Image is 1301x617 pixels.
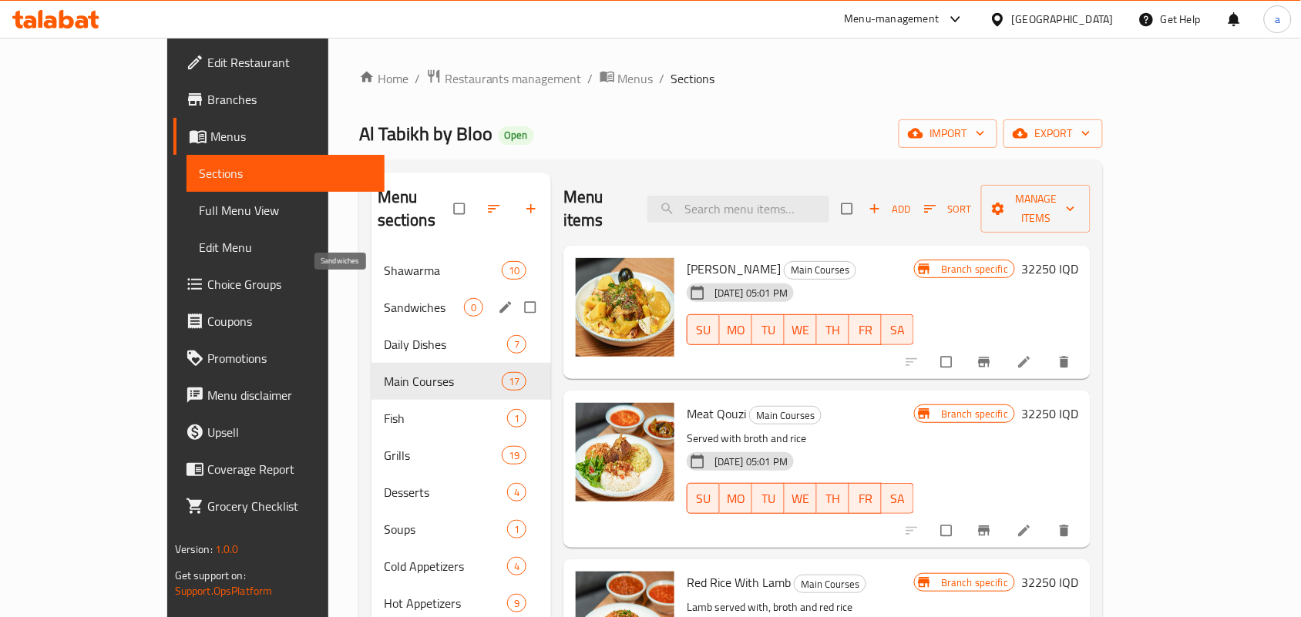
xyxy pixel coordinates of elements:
span: SU [694,488,714,510]
button: FR [849,314,882,345]
div: items [502,372,526,391]
div: Soups1 [371,511,551,548]
button: delete [1047,514,1084,548]
div: Main Courses [749,406,822,424]
a: Sections [187,155,385,192]
nav: breadcrumb [359,69,1104,89]
span: SA [888,319,908,341]
button: SU [687,314,720,345]
span: Edit Restaurant [207,53,372,72]
div: items [502,261,526,280]
span: Sort [924,200,971,218]
span: Choice Groups [207,275,372,293]
a: Coupons [173,303,385,340]
div: Main Courses17 [371,363,551,400]
span: Hot Appetizers [384,594,507,612]
span: TU [758,319,778,341]
span: Al Tabikh by Bloo [359,116,492,151]
span: Branches [207,90,372,109]
button: Branch-specific-item [967,514,1004,548]
span: Coverage Report [207,460,372,478]
span: Desserts [384,483,507,501]
div: Sandwiches0edit [371,289,551,326]
a: Menus [600,69,654,89]
div: Grills [384,446,502,464]
button: export [1003,119,1103,148]
span: Manage items [993,189,1078,228]
span: Main Courses [750,407,821,424]
span: Sections [199,164,372,183]
span: 1 [508,411,526,426]
div: items [507,594,526,612]
div: Daily Dishes7 [371,326,551,363]
span: Menus [210,127,372,146]
span: TU [758,488,778,510]
span: Main Courses [785,261,856,279]
span: Main Courses [384,372,502,391]
h6: 32250 IQD [1021,403,1078,424]
input: search [647,196,829,223]
p: Lamb served with, broth and red rice [687,598,914,617]
button: edit [496,297,519,317]
span: SA [888,488,908,510]
a: Restaurants management [426,69,582,89]
div: Fish1 [371,400,551,437]
button: delete [1047,345,1084,379]
div: items [507,520,526,538]
a: Upsell [173,414,385,451]
div: items [464,298,483,317]
div: Main Courses [784,261,856,280]
button: SA [882,314,914,345]
span: WE [791,488,811,510]
span: import [911,124,985,143]
span: SU [694,319,714,341]
span: Add item [865,197,914,221]
button: MO [720,314,752,345]
p: Served with broth and rice [687,429,914,448]
a: Support.OpsPlatform [175,581,273,601]
div: Open [499,126,534,145]
span: 0 [465,300,482,315]
span: Restaurants management [445,69,582,88]
a: Coverage Report [173,451,385,488]
button: FR [849,483,882,514]
span: Sort sections [477,192,514,226]
span: Sandwiches [384,298,464,317]
span: FR [856,488,876,510]
li: / [415,69,420,88]
img: Meat Qouzi [576,403,674,501]
div: items [507,409,526,428]
span: TH [823,319,843,341]
button: TU [752,483,785,514]
span: Grocery Checklist [207,497,372,515]
span: Select all sections [445,194,477,223]
button: TH [817,483,849,514]
span: Open [499,129,534,142]
a: Branches [173,81,385,118]
div: items [507,557,526,575]
span: 4 [508,485,526,500]
div: Shawarma [384,261,502,280]
span: 19 [503,448,526,463]
span: Select to update [932,347,964,377]
span: Cold Appetizers [384,557,507,575]
a: Edit Menu [187,229,385,266]
h6: 32250 IQD [1021,572,1078,593]
span: Menus [618,69,654,88]
button: WE [785,483,817,514]
span: Sort items [914,197,981,221]
div: Daily Dishes [384,335,507,354]
a: Edit menu item [1017,523,1035,538]
span: Sections [671,69,715,88]
div: Main Courses [794,575,866,593]
span: Branch specific [935,575,1014,590]
button: Add [865,197,914,221]
h2: Menu sections [378,186,454,232]
span: 1 [508,522,526,537]
img: Habeet Lamb [576,258,674,357]
span: Soups [384,520,507,538]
